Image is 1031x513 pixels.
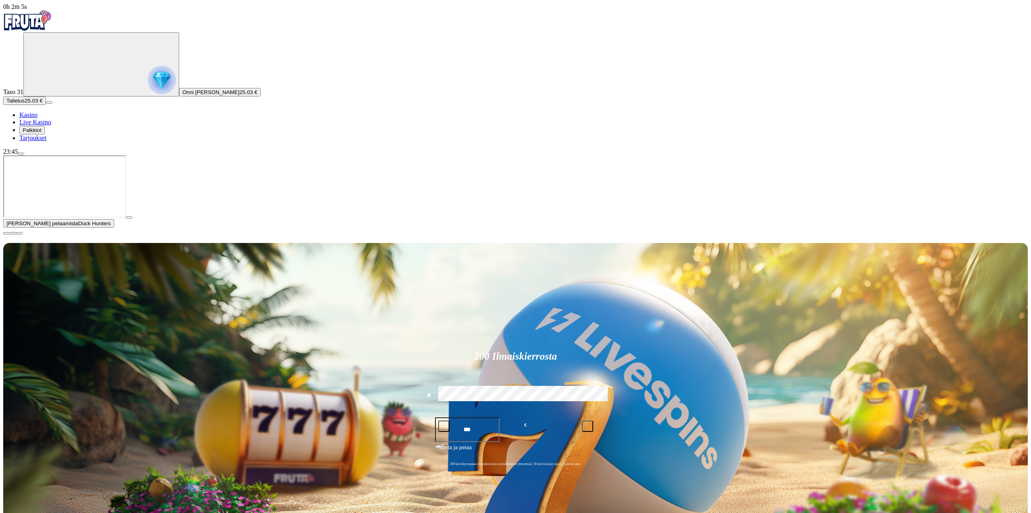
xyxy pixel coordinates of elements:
[148,66,176,94] img: reward progress
[3,10,52,31] img: Fruta
[491,385,540,408] label: €150
[3,155,126,218] iframe: Duck Hunters
[3,25,52,32] a: Fruta
[441,443,444,448] span: €
[6,220,78,226] span: [PERSON_NAME] pelaamista
[3,88,23,95] span: Taso 31
[23,127,42,133] span: Palkkiot
[438,421,450,432] button: minus icon
[19,126,45,134] button: Palkkiot
[524,421,527,429] span: €
[78,220,111,226] span: Duck Hunters
[3,96,46,105] button: Talletusplus icon25.03 €
[239,89,257,95] span: 25.03 €
[3,232,10,235] button: close icon
[437,444,472,458] span: Talleta ja pelaa
[6,98,25,104] span: Talletus
[436,385,485,408] label: €50
[435,443,596,459] button: Talleta ja pelaa
[3,148,18,155] span: 23:45
[10,232,16,235] button: chevron-down icon
[582,421,593,432] button: plus icon
[19,111,38,118] a: Kasino
[16,232,23,235] button: fullscreen icon
[18,153,24,155] button: menu
[126,216,132,219] button: play icon
[19,119,51,126] a: Live Kasino
[19,134,46,141] a: Tarjoukset
[182,89,239,95] span: Onni [PERSON_NAME]
[179,88,261,96] button: Onni [PERSON_NAME]25.03 €
[25,98,42,104] span: 25.03 €
[3,10,1028,142] nav: Primary
[46,101,52,104] button: menu
[3,111,1028,142] nav: Main menu
[3,3,27,10] span: user session time
[23,32,179,96] button: reward progress
[546,385,595,408] label: €250
[3,219,114,228] button: [PERSON_NAME] pelaamistaDuck Hunters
